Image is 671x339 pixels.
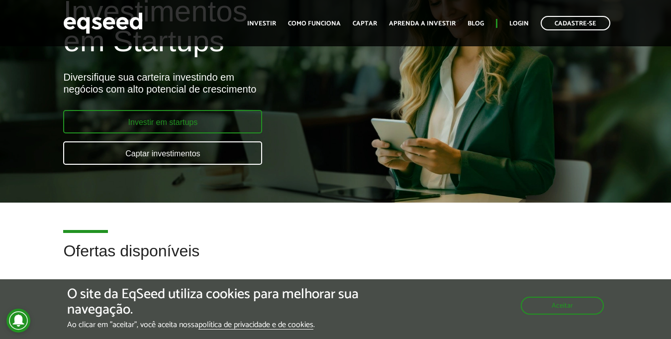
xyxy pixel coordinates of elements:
a: política de privacidade e de cookies [198,321,313,330]
a: Aprenda a investir [389,20,456,27]
a: Blog [468,20,484,27]
img: EqSeed [63,10,143,36]
a: Cadastre-se [541,16,610,30]
h2: Ofertas disponíveis [63,242,607,275]
p: Ao clicar em "aceitar", você aceita nossa . [67,320,389,330]
a: Captar investimentos [63,141,262,165]
h5: O site da EqSeed utiliza cookies para melhorar sua navegação. [67,287,389,318]
a: Investir [247,20,276,27]
a: Login [509,20,529,27]
a: Captar [353,20,377,27]
div: Diversifique sua carteira investindo em negócios com alto potencial de crescimento [63,71,384,95]
a: Como funciona [288,20,341,27]
button: Aceitar [521,297,604,315]
a: Investir em startups [63,110,262,133]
